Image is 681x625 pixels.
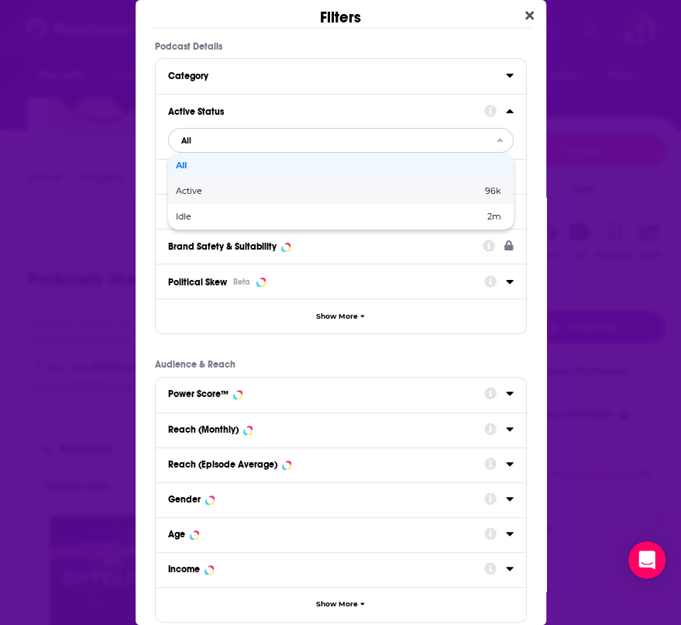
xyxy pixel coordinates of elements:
[176,212,338,221] span: Idle
[168,153,514,178] div: All
[316,600,358,609] span: Show More
[168,128,514,153] h2: filter dropdown
[168,454,484,474] button: Reach (Episode Average)
[168,236,483,255] button: Brand Safety & Suitability
[168,106,474,117] div: Active Status
[168,236,514,255] a: Brand Safety & Suitability
[168,420,484,439] button: Reach (Monthly)
[168,559,484,578] button: Income
[168,101,484,120] button: Active Status
[168,524,484,544] button: Age
[176,187,342,195] span: Active
[485,185,501,196] span: 96k
[155,359,527,370] p: Audience & Reach
[156,299,526,333] button: Show More
[181,136,191,145] span: All
[168,384,484,403] button: Power Score™
[155,41,527,52] p: Podcast Details
[487,211,501,222] span: 2m
[168,494,201,505] div: Gender
[628,541,666,578] div: Open Intercom Messenger
[168,424,239,435] div: Reach (Monthly)
[168,65,506,85] button: Category
[156,587,526,622] button: Show More
[168,241,277,252] div: Brand Safety & Suitability
[519,6,540,26] button: Close
[168,71,496,81] div: Category
[168,128,514,153] button: close menu
[168,529,185,540] div: Age
[176,161,501,170] span: All
[168,277,227,288] span: Political Skew
[168,489,484,509] button: Gender
[168,271,484,292] button: Political SkewBeta
[233,277,250,287] div: Beta
[168,178,514,204] div: Active
[168,388,229,399] div: Power Score™
[168,204,514,230] div: Idle
[316,312,358,321] span: Show More
[168,459,277,470] div: Reach (Episode Average)
[168,564,200,575] div: Income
